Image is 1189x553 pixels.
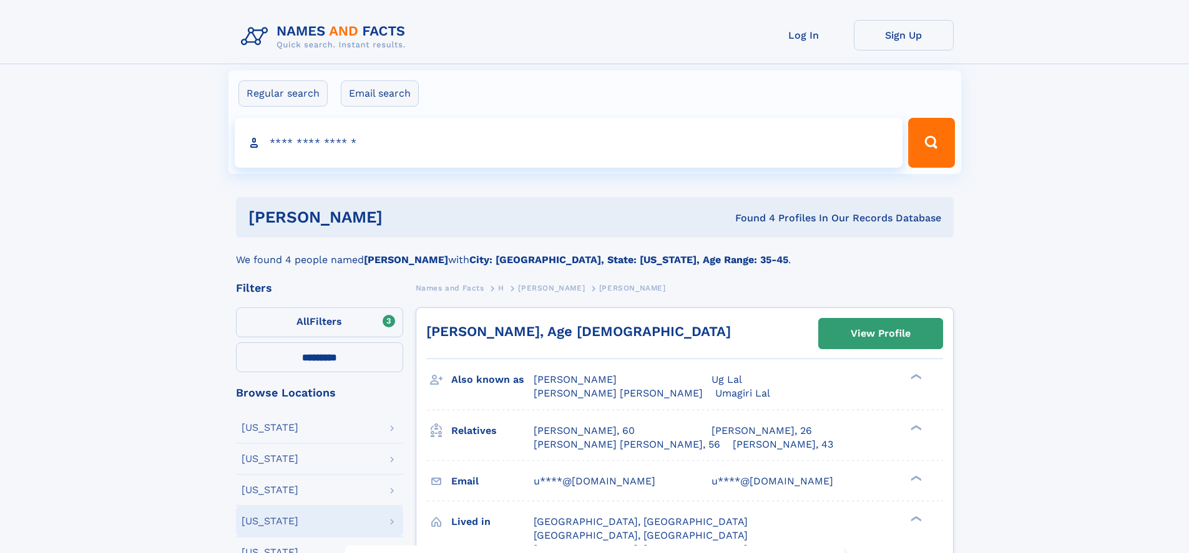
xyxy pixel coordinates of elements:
div: We found 4 people named with . [236,238,954,267]
label: Regular search [238,80,328,107]
a: [PERSON_NAME] [PERSON_NAME], 56 [534,438,720,451]
a: [PERSON_NAME], 43 [733,438,833,451]
b: City: [GEOGRAPHIC_DATA], State: [US_STATE], Age Range: 35-45 [469,254,788,266]
h3: Email [451,471,534,492]
label: Filters [236,307,403,337]
a: [PERSON_NAME], 60 [534,424,635,438]
div: [US_STATE] [242,423,298,433]
button: Search Button [908,118,954,168]
div: Found 4 Profiles In Our Records Database [559,211,941,225]
a: Names and Facts [416,280,484,296]
a: H [498,280,504,296]
div: ❯ [908,474,922,482]
a: Sign Up [854,20,954,50]
div: Browse Locations [236,387,403,398]
span: H [498,284,504,292]
div: ❯ [908,373,922,381]
span: [PERSON_NAME] [534,373,617,385]
a: Log In [754,20,854,50]
div: ❯ [908,423,922,431]
b: [PERSON_NAME] [364,254,448,266]
span: [GEOGRAPHIC_DATA], [GEOGRAPHIC_DATA] [534,516,748,527]
a: [PERSON_NAME] [518,280,585,296]
div: ❯ [908,514,922,522]
label: Email search [341,80,419,107]
span: All [296,315,310,327]
h1: [PERSON_NAME] [248,209,559,225]
span: [PERSON_NAME] [518,284,585,292]
h3: Relatives [451,420,534,441]
span: [PERSON_NAME] [PERSON_NAME] [534,387,703,399]
input: search input [235,118,903,168]
h3: Lived in [451,511,534,532]
div: Filters [236,282,403,294]
div: View Profile [851,319,911,348]
a: [PERSON_NAME], 26 [712,424,812,438]
a: View Profile [819,319,942,349]
h3: Also known as [451,369,534,390]
div: [US_STATE] [242,485,298,495]
div: [US_STATE] [242,516,298,526]
span: Ug Lal [712,373,742,385]
img: Logo Names and Facts [236,20,416,54]
span: [PERSON_NAME] [599,284,666,292]
div: [US_STATE] [242,454,298,464]
a: [PERSON_NAME], Age [DEMOGRAPHIC_DATA] [426,324,731,339]
span: Umagiri Lal [715,387,770,399]
span: [GEOGRAPHIC_DATA], [GEOGRAPHIC_DATA] [534,529,748,541]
